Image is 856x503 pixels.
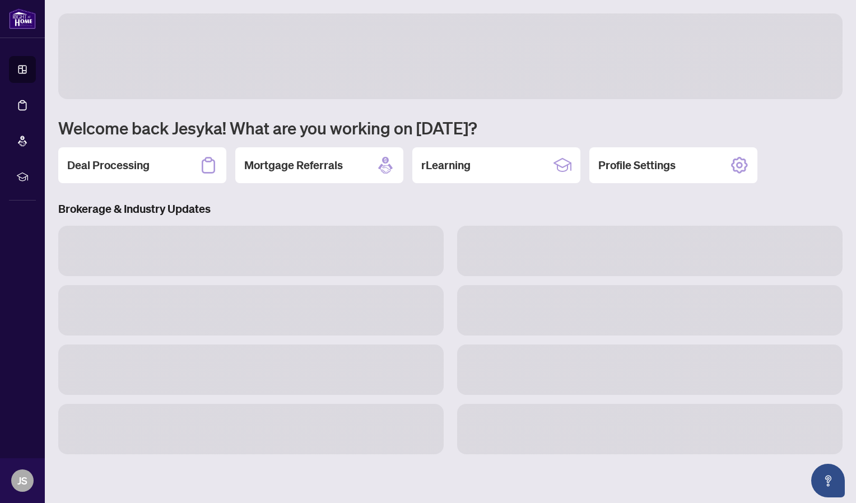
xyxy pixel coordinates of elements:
span: JS [17,473,27,488]
h2: Profile Settings [598,157,676,173]
img: logo [9,8,36,29]
h2: Deal Processing [67,157,150,173]
h2: Mortgage Referrals [244,157,343,173]
h1: Welcome back Jesyka! What are you working on [DATE]? [58,117,843,138]
button: Open asap [811,464,845,497]
h2: rLearning [421,157,471,173]
h3: Brokerage & Industry Updates [58,201,843,217]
